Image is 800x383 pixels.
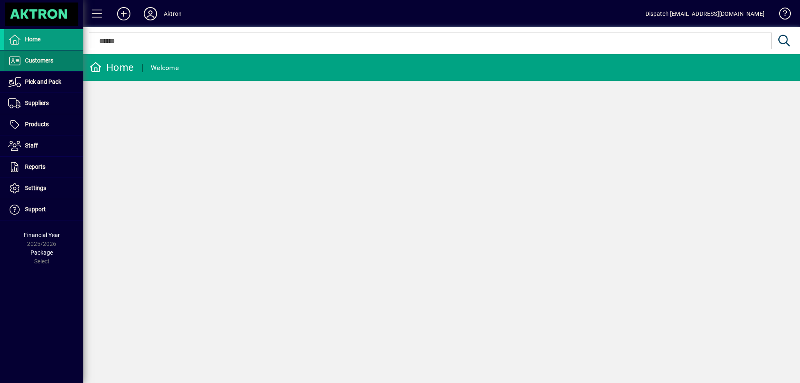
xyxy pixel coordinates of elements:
button: Profile [137,6,164,21]
span: Reports [25,163,45,170]
a: Products [4,114,83,135]
a: Staff [4,135,83,156]
a: Knowledge Base [773,2,790,29]
button: Add [110,6,137,21]
div: Dispatch [EMAIL_ADDRESS][DOMAIN_NAME] [645,7,765,20]
span: Support [25,206,46,213]
a: Customers [4,50,83,71]
span: Financial Year [24,232,60,238]
span: Suppliers [25,100,49,106]
span: Home [25,36,40,43]
span: Customers [25,57,53,64]
div: Welcome [151,61,179,75]
span: Settings [25,185,46,191]
div: Home [90,61,134,74]
span: Pick and Pack [25,78,61,85]
a: Pick and Pack [4,72,83,93]
span: Products [25,121,49,128]
span: Package [30,249,53,256]
div: Aktron [164,7,182,20]
a: Suppliers [4,93,83,114]
a: Settings [4,178,83,199]
span: Staff [25,142,38,149]
a: Support [4,199,83,220]
a: Reports [4,157,83,178]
